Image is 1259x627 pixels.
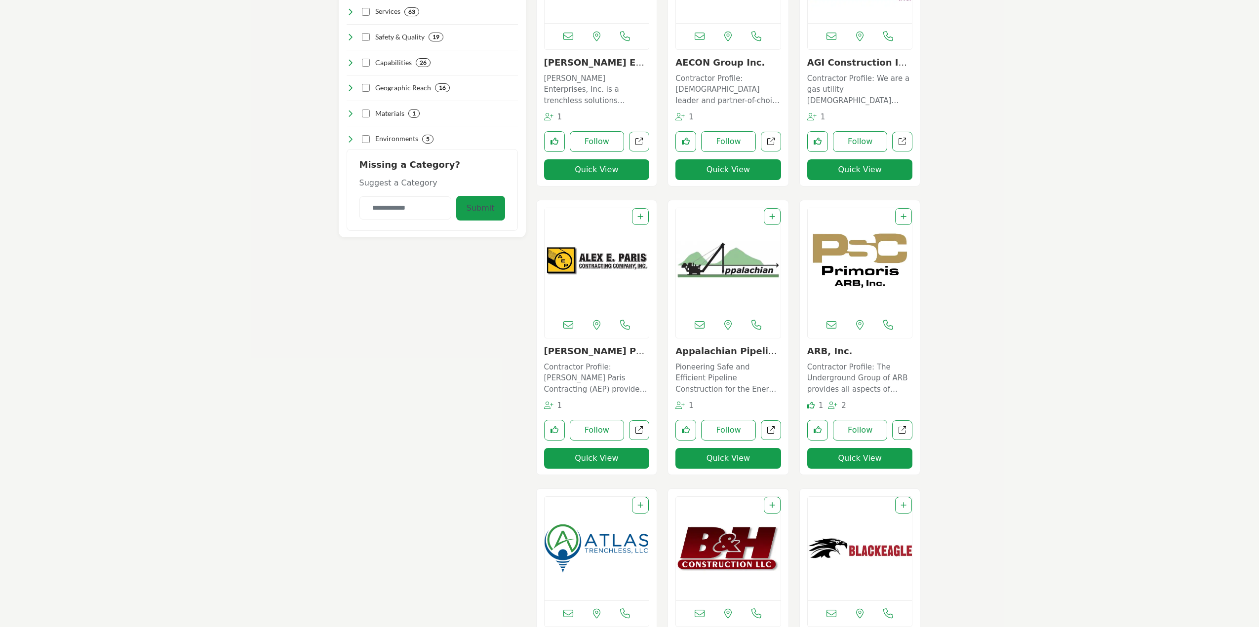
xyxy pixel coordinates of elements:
p: [PERSON_NAME] Enterprises, Inc. is a trenchless solutions contractor focusing on trenchless utili... [544,73,650,107]
div: 5 Results For Environments [422,135,433,144]
input: Select Safety & Quality checkbox [362,33,370,41]
button: Like listing [675,131,696,152]
h4: Geographic Reach: Extensive coverage across various regions, states, and territories to meet clie... [375,83,431,93]
input: Category Name [359,196,451,220]
span: 1 [821,112,826,121]
button: Like listing [807,131,828,152]
h4: Services: Comprehensive offerings for pipeline construction, maintenance, and repair across vario... [375,6,400,16]
span: 1 [689,112,694,121]
span: 2 [841,401,846,410]
b: 5 [426,136,430,143]
img: Appalachian Pipeline Contractors LLP [676,208,781,312]
a: Open aaron-enterprises-inc in new tab [629,132,649,152]
h3: Alex E. Paris Contracting Co., Inc. [544,346,650,357]
a: Add To List [901,213,906,221]
button: Follow [701,131,756,152]
h3: Appalachian Pipeline Contractors LLP [675,346,781,357]
input: Select Services checkbox [362,8,370,16]
button: Submit [456,196,505,221]
p: Contractor Profile: We are a gas utility [DEMOGRAPHIC_DATA] employing over 300 workers and servic... [807,73,913,107]
a: Open arb-inc in new tab [892,420,912,441]
button: Follow [570,420,625,441]
p: Contractor Profile: [PERSON_NAME] Paris Contracting (AEP) provides a comprehensive approach to ga... [544,362,650,395]
a: Contractor Profile: The Underground Group of ARB provides all aspects of construction services fo... [807,359,913,395]
button: Follow [570,131,625,152]
img: Blackeagle Energy Services [808,497,912,600]
p: Pioneering Safe and Efficient Pipeline Construction for the Energy Sector With a focus on safety,... [675,362,781,395]
a: [PERSON_NAME] Paris Contra... [544,346,650,367]
h3: AGI Construction Inc. [807,57,913,68]
button: Follow [701,420,756,441]
a: Open Listing in new tab [545,497,649,600]
div: 19 Results For Safety & Quality [429,33,443,41]
b: 26 [420,59,427,66]
button: Like listing [675,420,696,441]
button: Like listing [544,131,565,152]
div: Followers [807,111,826,123]
b: 16 [439,84,446,91]
a: AGI Construction Inc... [807,57,907,78]
span: 1 [819,401,824,410]
a: [PERSON_NAME] Enterprises In... [544,57,646,78]
p: Contractor Profile: The Underground Group of ARB provides all aspects of construction services fo... [807,362,913,395]
div: Followers [828,400,846,411]
a: Open Listing in new tab [808,497,912,600]
h4: Capabilities: Specialized skills and equipment for executing complex projects using advanced tech... [375,58,412,68]
div: Followers [544,400,562,411]
a: Contractor Profile: [PERSON_NAME] Paris Contracting (AEP) provides a comprehensive approach to ga... [544,359,650,395]
h4: Materials: Expertise in handling, fabricating, and installing a wide range of pipeline materials ... [375,109,404,118]
a: Open alex-e-paris-contracting-co-inc in new tab [629,420,649,441]
button: Like listing [807,420,828,441]
img: Atlas Trenchless, LLC [545,497,649,600]
h3: ARB, Inc. [807,346,913,357]
span: 1 [557,401,562,410]
img: ARB, Inc. [808,208,912,312]
a: ARB, Inc. [807,346,853,356]
h2: Missing a Category? [359,159,505,177]
a: Add To List [769,213,775,221]
a: Contractor Profile: We are a gas utility [DEMOGRAPHIC_DATA] employing over 300 workers and servic... [807,71,913,107]
button: Quick View [544,159,650,180]
b: 1 [412,110,416,117]
a: AECON Group Inc. [675,57,765,68]
button: Like listing [544,420,565,441]
input: Select Capabilities checkbox [362,59,370,67]
button: Quick View [807,159,913,180]
a: Add To List [769,501,775,509]
button: Quick View [807,448,913,469]
a: Open aecon-utilities-ltd in new tab [761,132,781,152]
div: Followers [544,111,562,123]
button: Quick View [675,159,781,180]
img: Alex E. Paris Contracting Co., Inc. [545,208,649,312]
a: Contractor Profile: [DEMOGRAPHIC_DATA] leader and partner-of-choice in construction and infrastru... [675,71,781,107]
div: Followers [675,400,694,411]
a: Appalachian Pipeline... [675,346,777,367]
div: 1 Results For Materials [408,109,420,118]
a: Open Listing in new tab [676,497,781,600]
input: Select Materials checkbox [362,110,370,117]
b: 63 [408,8,415,15]
a: Open appalachian-pipeline-contractors-llp in new tab [761,420,781,441]
h3: AECON Group Inc. [675,57,781,68]
button: Quick View [675,448,781,469]
a: Pioneering Safe and Efficient Pipeline Construction for the Energy Sector With a focus on safety,... [675,359,781,395]
input: Select Geographic Reach checkbox [362,84,370,92]
div: 26 Results For Capabilities [416,58,431,67]
button: Follow [833,131,888,152]
a: Open Listing in new tab [545,208,649,312]
span: Suggest a Category [359,178,437,187]
a: Open agi-construction-inc in new tab [892,132,912,152]
button: Follow [833,420,888,441]
h3: Aaron Enterprises Inc. [544,57,650,68]
a: Open Listing in new tab [676,208,781,312]
input: Select Environments checkbox [362,135,370,143]
a: Add To List [901,501,906,509]
div: 16 Results For Geographic Reach [435,83,450,92]
h4: Safety & Quality: Unwavering commitment to ensuring the highest standards of safety, compliance, ... [375,32,425,42]
a: Add To List [637,501,643,509]
a: [PERSON_NAME] Enterprises, Inc. is a trenchless solutions contractor focusing on trenchless utili... [544,71,650,107]
a: Add To List [637,213,643,221]
b: 19 [433,34,439,40]
i: Like [807,402,815,409]
img: B&H Construction LLC [676,497,781,600]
